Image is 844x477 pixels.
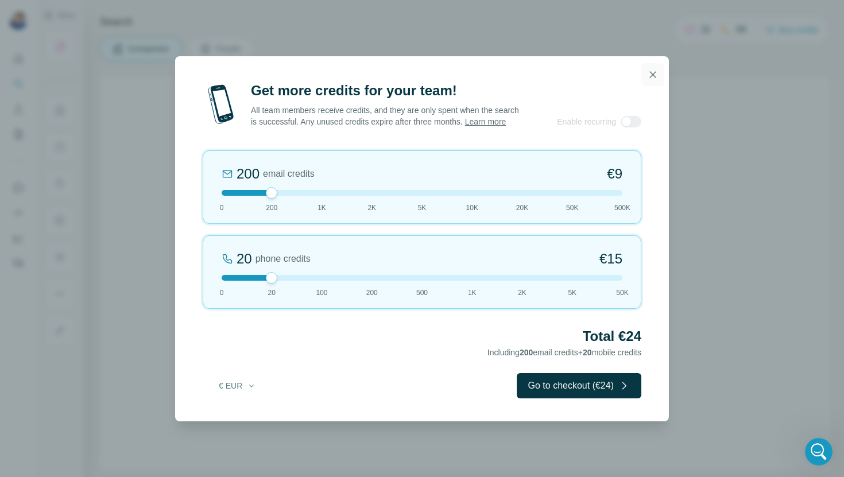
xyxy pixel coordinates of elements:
[367,203,376,213] span: 2K
[616,288,628,298] span: 50K
[466,203,478,213] span: 10K
[517,373,641,398] button: Go to checkout (€24)
[599,250,622,268] span: €15
[607,165,622,183] span: €9
[418,203,427,213] span: 5K
[516,203,528,213] span: 20K
[268,288,276,298] span: 20
[203,327,641,346] h2: Total €24
[566,203,578,213] span: 50K
[316,288,327,298] span: 100
[468,288,477,298] span: 1K
[366,5,388,26] button: Collapse window
[557,116,616,127] span: Enable recurring
[255,252,311,266] span: phone credits
[203,82,239,127] img: mobile-phone
[318,203,326,213] span: 1K
[518,288,526,298] span: 2K
[220,203,224,213] span: 0
[465,117,506,126] a: Learn more
[211,375,264,396] button: € EUR
[583,348,592,357] span: 20
[416,288,428,298] span: 500
[805,438,833,466] iframe: Intercom live chat
[366,288,378,298] span: 200
[266,203,277,213] span: 200
[237,165,260,183] div: 200
[7,5,29,26] button: go back
[237,250,252,268] div: 20
[487,348,641,357] span: Including email credits + mobile credits
[251,104,520,127] p: All team members receive credits, and they are only spent when the search is successful. Any unus...
[520,348,533,357] span: 200
[220,288,224,298] span: 0
[263,167,315,181] span: email credits
[614,203,630,213] span: 500K
[568,288,576,298] span: 5K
